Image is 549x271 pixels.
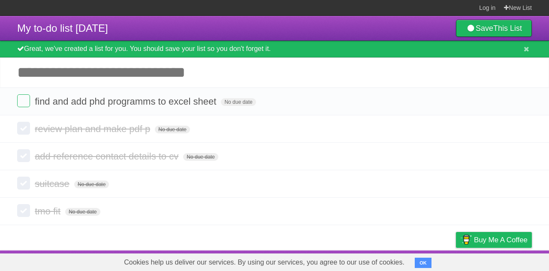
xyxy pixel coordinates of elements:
[456,232,532,248] a: Buy me a coffee
[183,153,218,161] span: No due date
[35,123,152,134] span: review plan and make pdf p
[17,22,108,34] span: My to-do list [DATE]
[493,24,522,33] b: This List
[35,96,218,107] span: find and add phd programms to excel sheet
[460,232,472,247] img: Buy me a coffee
[474,232,528,247] span: Buy me a coffee
[415,258,431,268] button: OK
[35,206,63,217] span: tmo fit
[17,122,30,135] label: Done
[74,181,109,188] span: No due date
[445,253,467,269] a: Privacy
[221,98,256,106] span: No due date
[342,253,360,269] a: About
[370,253,405,269] a: Developers
[478,253,532,269] a: Suggest a feature
[456,20,532,37] a: SaveThis List
[65,208,100,216] span: No due date
[17,94,30,107] label: Done
[115,254,413,271] span: Cookies help us deliver our services. By using our services, you agree to our use of cookies.
[17,149,30,162] label: Done
[416,253,434,269] a: Terms
[155,126,190,133] span: No due date
[17,204,30,217] label: Done
[35,178,72,189] span: suitcase
[17,177,30,190] label: Done
[35,151,181,162] span: add reference contact details to cv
